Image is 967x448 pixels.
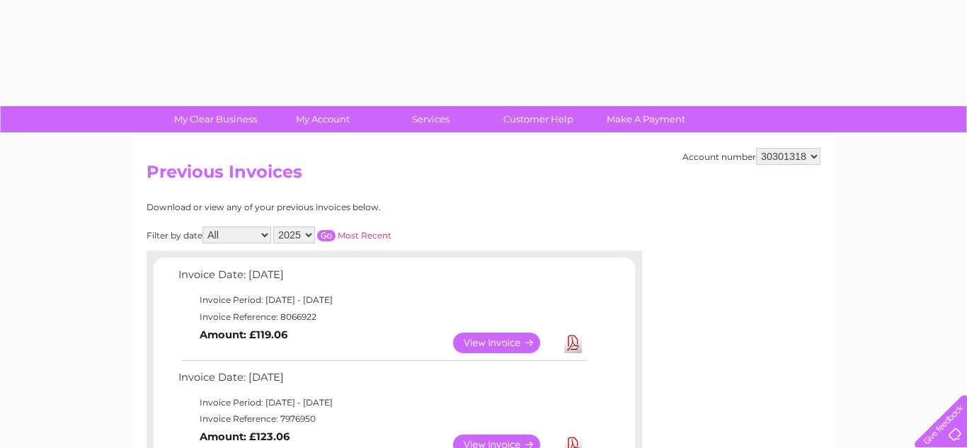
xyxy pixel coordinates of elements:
div: Filter by date [147,226,518,243]
a: View [453,333,557,353]
h2: Previous Invoices [147,162,820,189]
div: Download or view any of your previous invoices below. [147,202,518,212]
a: Download [564,333,582,353]
td: Invoice Period: [DATE] - [DATE] [175,394,589,411]
td: Invoice Date: [DATE] [175,265,589,292]
td: Invoice Reference: 7976950 [175,410,589,427]
b: Amount: £123.06 [200,430,290,443]
a: Make A Payment [588,106,704,132]
a: Most Recent [338,230,391,241]
div: Account number [682,148,820,165]
a: Customer Help [480,106,597,132]
td: Invoice Period: [DATE] - [DATE] [175,292,589,309]
b: Amount: £119.06 [200,328,287,341]
a: My Clear Business [157,106,274,132]
a: Services [372,106,489,132]
a: My Account [265,106,382,132]
td: Invoice Date: [DATE] [175,368,589,394]
td: Invoice Reference: 8066922 [175,309,589,326]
